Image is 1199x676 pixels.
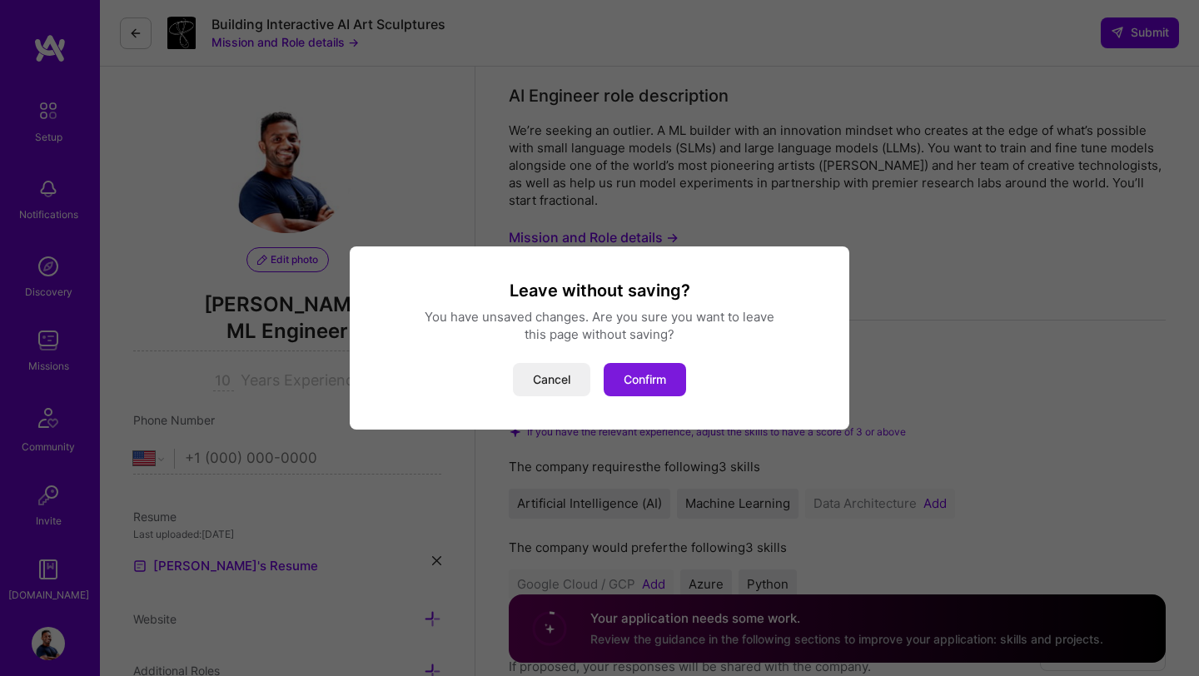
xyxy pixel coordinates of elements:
[513,363,590,396] button: Cancel
[370,280,829,301] h3: Leave without saving?
[370,308,829,326] div: You have unsaved changes. Are you sure you want to leave
[370,326,829,343] div: this page without saving?
[350,246,849,430] div: modal
[604,363,686,396] button: Confirm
